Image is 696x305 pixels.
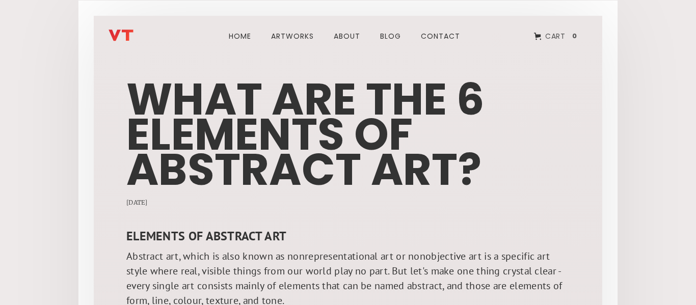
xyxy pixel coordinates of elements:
img: Vladimir Titov [109,30,133,41]
a: ARTWORks [265,18,320,54]
div: 0 [569,32,580,41]
a: about [328,18,366,54]
h3: Elements of abstract art [126,229,570,244]
a: Open empty cart [526,25,587,47]
a: blog [374,18,407,54]
div: Cart [545,30,565,43]
h1: What Are The 6 Elements Of Abstract Art? [126,82,570,187]
div: [DATE] [126,199,570,206]
a: Home [223,18,257,54]
a: Contact [415,18,466,54]
a: home [109,21,170,41]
